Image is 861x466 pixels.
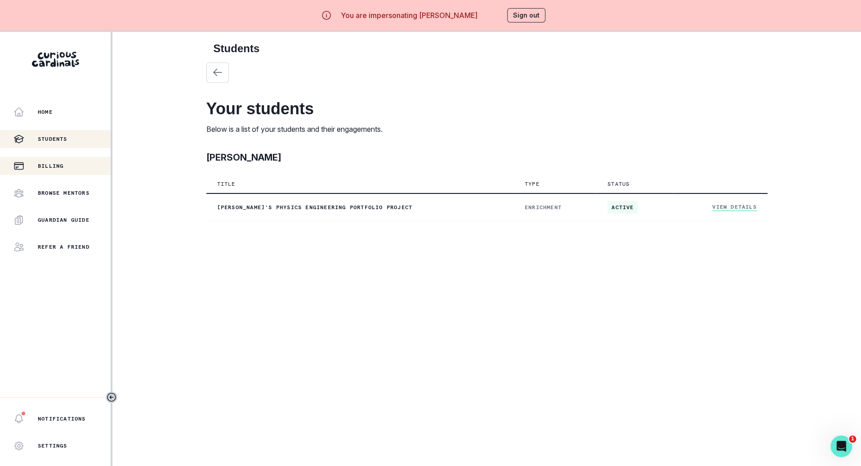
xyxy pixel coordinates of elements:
[38,442,67,449] p: Settings
[38,189,89,197] p: Browse Mentors
[206,99,767,118] h2: Your students
[206,124,767,134] p: Below is a list of your students and their engagements.
[38,415,86,422] p: Notifications
[32,52,79,67] img: Curious Cardinals Logo
[38,108,53,116] p: Home
[206,151,281,164] p: [PERSON_NAME]
[217,180,236,188] p: Title
[38,216,89,224] p: Guardian Guide
[712,203,756,211] a: View Details
[607,201,638,214] span: active
[525,180,540,188] p: Type
[830,435,852,457] iframe: Intercom live chat
[214,42,760,55] h2: Students
[217,204,503,211] p: [PERSON_NAME]'s Physics Engineering Portfolio Project
[507,8,545,22] button: Sign out
[38,243,89,251] p: Refer a friend
[525,204,586,211] p: ENRICHMENT
[38,162,63,170] p: Billing
[38,135,67,143] p: Students
[341,10,477,21] p: You are impersonating [PERSON_NAME]
[849,435,856,443] span: 1
[607,180,629,188] p: Status
[106,391,117,403] button: Toggle sidebar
